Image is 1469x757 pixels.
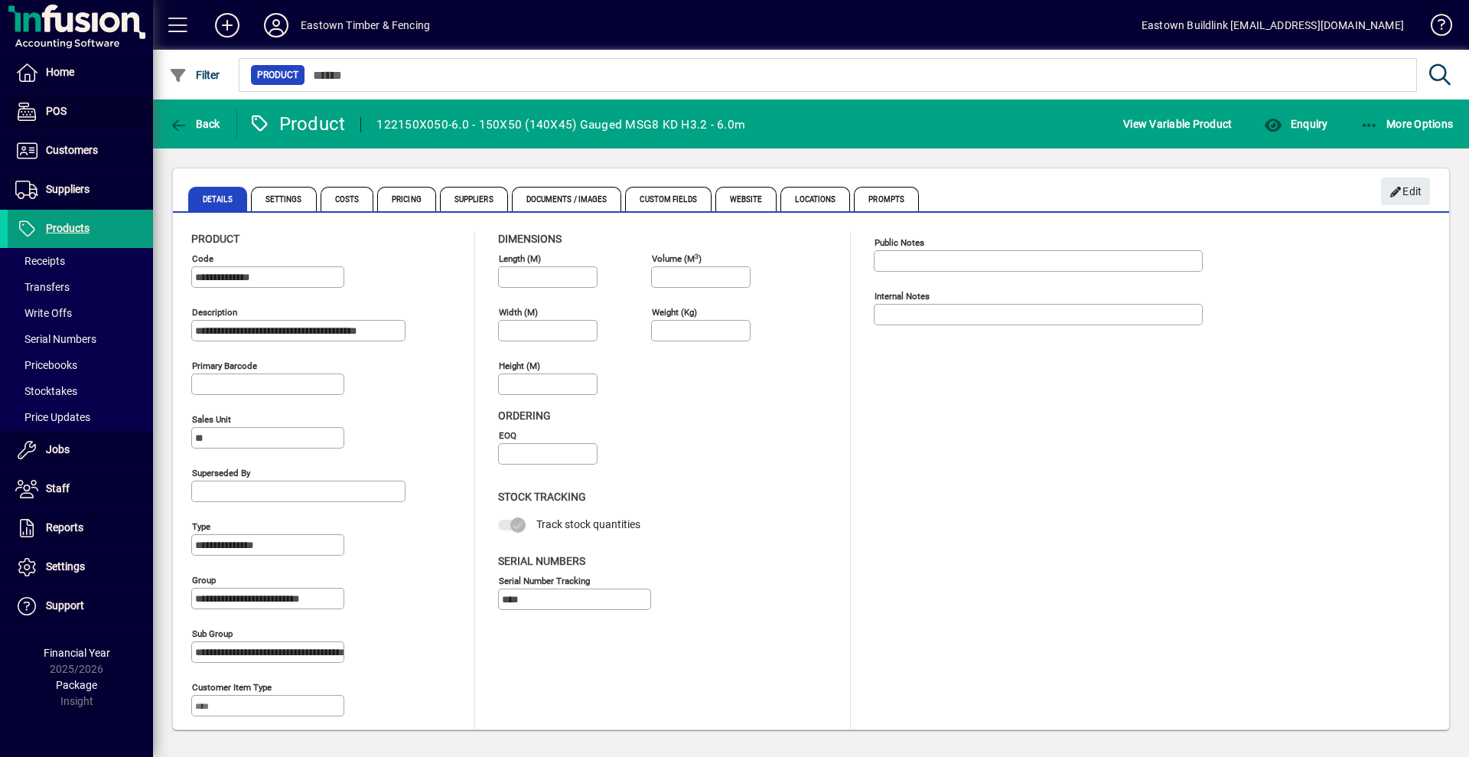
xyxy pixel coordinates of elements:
div: Eastown Timber & Fencing [301,13,430,38]
span: Costs [321,187,374,211]
span: Ordering [498,409,551,422]
button: Add [203,11,252,39]
a: Knowledge Base [1419,3,1450,53]
span: Locations [780,187,850,211]
mat-label: Height (m) [499,361,540,371]
sup: 3 [695,252,699,259]
span: Pricing [377,187,436,211]
span: Details [188,187,247,211]
mat-label: Internal Notes [875,291,930,302]
span: Receipts [15,255,65,267]
span: POS [46,105,67,117]
mat-label: EOQ [499,430,516,441]
button: Enquiry [1260,110,1331,138]
button: Edit [1381,178,1430,205]
a: Home [8,54,153,92]
span: Stocktakes [15,385,77,397]
span: Products [46,222,90,234]
button: Back [165,110,224,138]
a: Suppliers [8,171,153,209]
app-page-header-button: Back [153,110,237,138]
a: Staff [8,470,153,508]
span: Stock Tracking [498,491,586,503]
span: Jobs [46,443,70,455]
mat-label: Weight (Kg) [652,307,697,318]
span: Price Updates [15,411,90,423]
mat-label: Code [192,253,213,264]
span: Documents / Images [512,187,622,211]
div: Eastown Buildlink [EMAIL_ADDRESS][DOMAIN_NAME] [1142,13,1404,38]
span: Reports [46,521,83,533]
span: Back [169,118,220,130]
mat-label: Customer Item Type [192,682,272,693]
a: Price Updates [8,404,153,430]
a: Reports [8,509,153,547]
span: Enquiry [1264,118,1327,130]
span: Pricebooks [15,359,77,371]
div: 122150X050-6.0 - 150X50 (140X45) Gauged MSG8 KD H3.2 - 6.0m [376,113,745,137]
mat-label: Serial Number tracking [499,575,590,586]
span: Track stock quantities [536,518,640,530]
span: More Options [1360,118,1454,130]
span: Filter [169,69,220,81]
span: Staff [46,482,70,494]
div: Product [249,112,346,136]
span: Package [56,679,97,691]
span: Support [46,599,84,612]
button: View Variable Product [1119,110,1236,138]
span: Financial Year [44,647,110,659]
a: Customers [8,132,153,170]
mat-label: Sub group [192,628,233,639]
mat-label: Primary barcode [192,361,257,371]
a: Support [8,587,153,625]
span: Prompts [854,187,919,211]
mat-label: Sales unit [192,414,231,425]
span: Product [257,67,298,83]
span: Home [46,66,74,78]
a: Pricebooks [8,352,153,378]
span: Suppliers [46,183,90,195]
span: Serial Numbers [15,333,96,345]
a: Transfers [8,274,153,300]
span: Customers [46,144,98,156]
a: Write Offs [8,300,153,326]
mat-label: Volume (m ) [652,253,702,264]
a: Jobs [8,431,153,469]
a: Receipts [8,248,153,274]
span: Settings [251,187,317,211]
mat-label: Public Notes [875,237,924,248]
mat-label: Type [192,521,210,532]
a: Settings [8,548,153,586]
a: Serial Numbers [8,326,153,352]
span: Serial Numbers [498,555,585,567]
span: Settings [46,560,85,573]
a: Stocktakes [8,378,153,404]
button: Profile [252,11,301,39]
mat-label: Superseded by [192,468,250,478]
mat-label: Group [192,575,216,586]
mat-label: Length (m) [499,253,541,264]
mat-label: Description [192,307,237,318]
span: Dimensions [498,233,562,245]
span: Product [191,233,239,245]
button: Filter [165,61,224,89]
span: Write Offs [15,307,72,319]
span: Transfers [15,281,70,293]
a: POS [8,93,153,131]
span: View Variable Product [1123,112,1232,136]
span: Suppliers [440,187,508,211]
span: Custom Fields [625,187,711,211]
mat-label: Width (m) [499,307,538,318]
span: Website [715,187,777,211]
button: More Options [1357,110,1458,138]
span: Edit [1389,179,1422,204]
